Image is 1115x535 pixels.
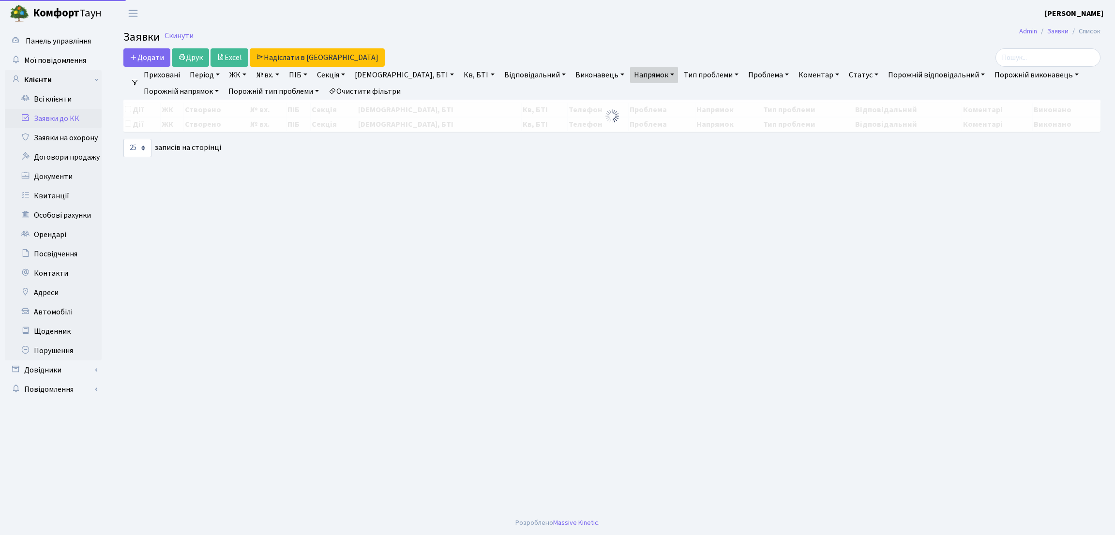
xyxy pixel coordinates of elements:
a: № вх. [252,67,283,83]
a: ЖК [226,67,250,83]
a: Порушення [5,341,102,360]
a: Admin [1019,26,1037,36]
a: Коментар [795,67,843,83]
nav: breadcrumb [1005,21,1115,42]
a: ПІБ [285,67,311,83]
a: Відповідальний [500,67,570,83]
a: Тип проблеми [680,67,742,83]
label: записів на сторінці [123,139,221,157]
button: Переключити навігацію [121,5,145,21]
span: Мої повідомлення [24,55,86,66]
div: Розроблено . [515,518,600,528]
img: Обробка... [604,108,620,124]
a: Довідники [5,360,102,380]
a: Додати [123,48,170,67]
span: Додати [130,52,164,63]
a: Адреси [5,283,102,302]
a: Посвідчення [5,244,102,264]
a: Квитанції [5,186,102,206]
a: Порожній тип проблеми [225,83,323,100]
select: записів на сторінці [123,139,151,157]
a: Excel [211,48,248,67]
a: Скинути [165,31,194,41]
img: logo.png [10,4,29,23]
a: Період [186,67,224,83]
a: Приховані [140,67,184,83]
a: Виконавець [572,67,628,83]
a: Договори продажу [5,148,102,167]
a: Особові рахунки [5,206,102,225]
a: Очистити фільтри [325,83,405,100]
a: Заявки на охорону [5,128,102,148]
a: Всі клієнти [5,89,102,109]
a: Кв, БТІ [460,67,498,83]
a: Щоденник [5,322,102,341]
a: Секція [313,67,349,83]
a: Повідомлення [5,380,102,399]
a: Орендарі [5,225,102,244]
span: Панель управління [26,36,91,46]
a: Massive Kinetic [553,518,598,528]
a: Клієнти [5,70,102,89]
a: Напрямок [630,67,678,83]
a: Проблема [744,67,793,83]
b: Комфорт [33,5,79,21]
a: Порожній напрямок [140,83,223,100]
input: Пошук... [995,48,1100,67]
span: Заявки [123,29,160,45]
a: Контакти [5,264,102,283]
a: Друк [172,48,209,67]
a: Панель управління [5,31,102,51]
a: Надіслати в [GEOGRAPHIC_DATA] [250,48,385,67]
a: Мої повідомлення [5,51,102,70]
a: Заявки до КК [5,109,102,128]
a: Автомобілі [5,302,102,322]
a: Порожній відповідальний [884,67,989,83]
span: Таун [33,5,102,22]
a: [DEMOGRAPHIC_DATA], БТІ [351,67,458,83]
a: Порожній виконавець [991,67,1083,83]
a: Заявки [1047,26,1069,36]
a: Статус [845,67,882,83]
a: Документи [5,167,102,186]
li: Список [1069,26,1100,37]
a: [PERSON_NAME] [1045,8,1103,19]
